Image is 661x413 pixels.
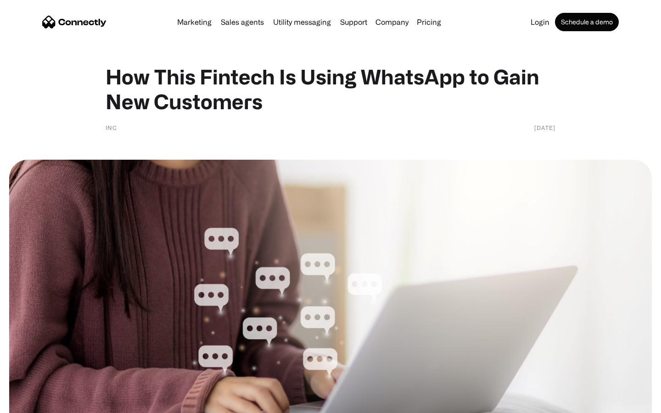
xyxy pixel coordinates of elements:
[527,18,553,26] a: Login
[555,13,619,31] a: Schedule a demo
[106,123,117,132] div: INC
[217,18,268,26] a: Sales agents
[413,18,445,26] a: Pricing
[106,64,555,114] h1: How This Fintech Is Using WhatsApp to Gain New Customers
[174,18,215,26] a: Marketing
[269,18,335,26] a: Utility messaging
[42,15,106,29] a: home
[373,16,411,28] div: Company
[9,397,55,410] aside: Language selected: English
[336,18,371,26] a: Support
[375,16,409,28] div: Company
[534,123,555,132] div: [DATE]
[18,397,55,410] ul: Language list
